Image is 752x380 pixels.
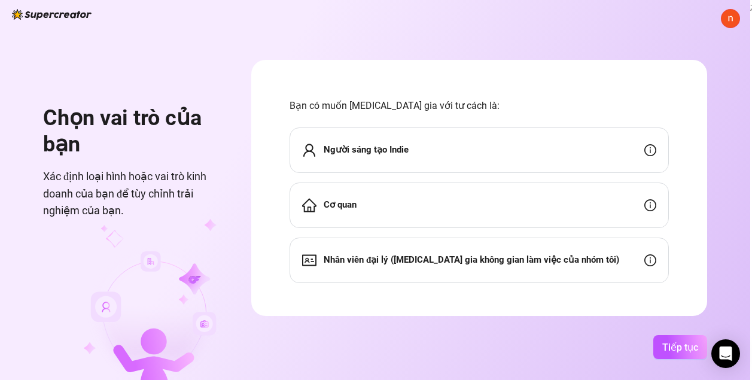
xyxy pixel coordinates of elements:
h1: Chọn vai trò của bạn [43,105,223,157]
span: Tiếp tục [662,342,698,353]
span: thẻ ID [302,253,316,267]
img: ACg8ocLHQYVoUV_j_-ylw0adT3ZrJPGtLYo9kmmMoCfdmDbGNM1ldg=s96-c [721,10,739,28]
span: nhà [302,198,316,212]
div: Mở Intercom Messenger [711,339,740,368]
strong: Nhân viên đại lý ([MEDICAL_DATA] gia không gian làm việc của nhóm tôi) [324,254,619,265]
span: vòng tròn thông tin [644,254,656,266]
strong: Người sáng tạo Indie [324,144,409,155]
span: người dùng [302,143,316,157]
img: logo [12,9,92,20]
strong: Cơ quan [324,199,357,210]
span: Xác định loại hình hoặc vai trò kinh doanh của bạn để tùy chỉnh trải nghiệm của bạn. [43,168,223,219]
span: Bạn có muốn [MEDICAL_DATA] gia với tư cách là: [290,98,669,113]
button: Tiếp tục [653,335,707,359]
span: vòng tròn thông tin [644,199,656,211]
span: vòng tròn thông tin [644,144,656,156]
